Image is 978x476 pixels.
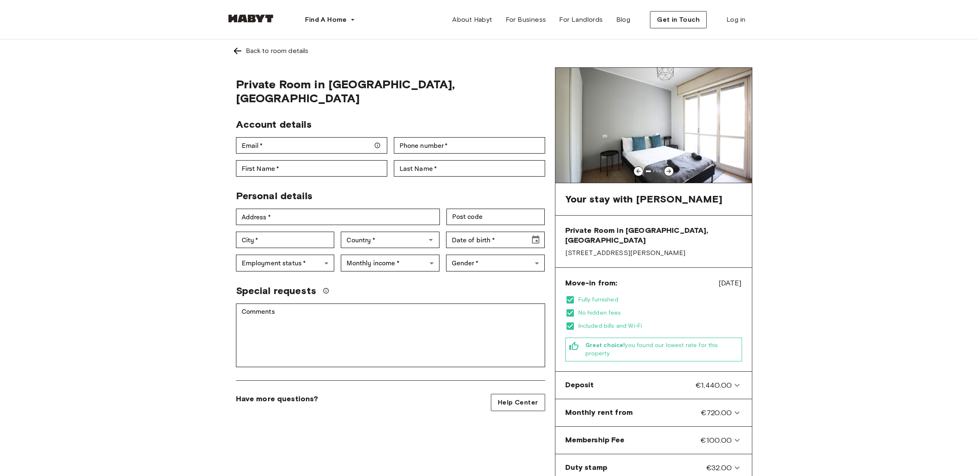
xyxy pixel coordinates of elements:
[236,394,318,404] span: Have more questions?
[616,15,631,25] span: Blog
[657,15,700,25] span: Get in Touch
[394,160,545,177] div: Last Name
[565,248,742,258] span: [STREET_ADDRESS][PERSON_NAME]
[553,11,609,28] a: For Landlords
[246,46,309,56] div: Back to room details
[305,15,347,25] span: Find A Home
[555,68,752,183] img: Image of the room
[499,11,553,28] a: For Business
[236,137,387,154] div: Email
[565,225,742,245] span: Private Room in [GEOGRAPHIC_DATA], [GEOGRAPHIC_DATA]
[491,394,545,411] a: Help Center
[236,118,312,130] span: Account details
[446,209,545,225] div: Post code
[578,322,742,330] span: Included bills and Wi-Fi
[506,15,546,25] span: For Business
[696,380,732,391] span: €1,440.00
[236,77,545,105] span: Private Room in [GEOGRAPHIC_DATA], [GEOGRAPHIC_DATA]
[236,209,440,225] div: Address
[565,435,625,446] span: Membership Fee
[559,15,603,25] span: For Landlords
[720,11,752,28] a: Log in
[236,232,335,248] div: City
[498,398,538,407] span: Help Center
[565,278,617,288] span: Move-in from:
[559,402,749,423] div: Monthly rent from€720.00
[298,11,362,28] button: Find A Home
[585,341,738,358] span: you found our lowest rate for this property
[701,435,732,446] span: €100.00
[719,278,742,288] span: [DATE]
[394,137,545,154] div: Phone number
[236,285,316,297] span: Special requests
[559,375,749,396] div: Deposit€1,440.00
[446,11,499,28] a: About Habyt
[706,462,732,473] span: €32.00
[650,11,707,28] button: Get in Touch
[565,462,608,473] span: Duty stamp
[236,160,387,177] div: First Name
[374,142,381,149] svg: Make sure your email is correct — we'll send your booking details there.
[233,46,243,56] img: Left pointing arrow
[236,190,312,202] span: Personal details
[565,380,594,391] span: Deposit
[565,193,722,205] span: Your stay with [PERSON_NAME]
[425,234,437,246] button: Open
[578,309,742,317] span: No hidden fees
[585,342,625,349] b: Great choice!
[226,14,275,23] img: Habyt
[323,287,329,294] svg: We'll do our best to accommodate your request, but please note we can't guarantee it will be poss...
[236,304,545,367] div: Comments
[701,407,732,418] span: €720.00
[726,15,745,25] span: Log in
[565,407,633,418] span: Monthly rent from
[610,11,637,28] a: Blog
[452,15,492,25] span: About Habyt
[578,296,742,304] span: Fully furnished
[559,430,749,451] div: Membership Fee€100.00
[527,232,544,248] button: Choose date
[226,39,752,62] a: Left pointing arrowBack to room details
